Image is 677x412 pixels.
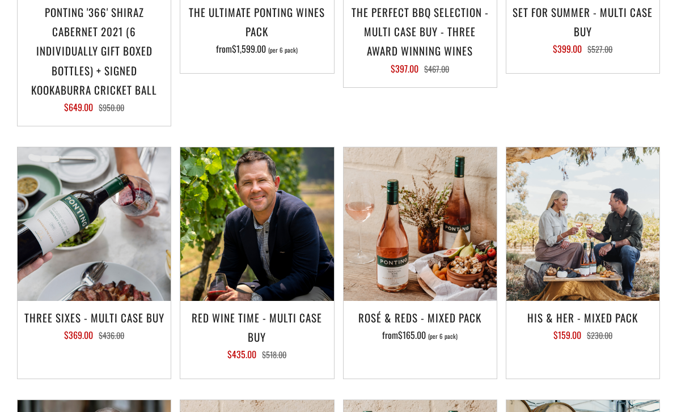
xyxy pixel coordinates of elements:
span: (per 6 pack) [268,47,298,53]
span: $527.00 [587,43,612,55]
h3: Set For Summer - Multi Case Buy [512,2,654,41]
span: $230.00 [587,329,612,341]
span: $397.00 [391,62,418,75]
h3: The perfect BBQ selection - MULTI CASE BUY - Three award winning wines [349,2,491,61]
a: The Ultimate Ponting Wines Pack from$1,599.00 (per 6 pack) [180,2,333,59]
span: from [216,42,298,56]
a: His & Her - Mixed Pack $159.00 $230.00 [506,308,659,364]
span: $399.00 [553,42,582,56]
h3: The Ultimate Ponting Wines Pack [186,2,328,41]
span: $436.00 [99,329,124,341]
h3: His & Her - Mixed Pack [512,308,654,327]
span: $435.00 [227,347,256,361]
a: Red Wine Time - Multi Case Buy $435.00 $518.00 [180,308,333,364]
span: $369.00 [64,328,93,342]
span: (per 6 pack) [428,333,458,339]
a: Set For Summer - Multi Case Buy $399.00 $527.00 [506,2,659,59]
span: $518.00 [262,349,286,360]
a: Rosé & Reds - Mixed Pack from$165.00 (per 6 pack) [344,308,497,364]
span: $1,599.00 [232,42,266,56]
span: $950.00 [99,101,124,113]
a: The perfect BBQ selection - MULTI CASE BUY - Three award winning wines $397.00 $467.00 [344,2,497,73]
h3: Red Wine Time - Multi Case Buy [186,308,328,346]
a: Ponting '366' Shiraz Cabernet 2021 (6 individually gift boxed bottles) + SIGNED KOOKABURRA CRICKE... [18,2,171,112]
span: $649.00 [64,100,93,114]
span: $159.00 [553,328,581,342]
h3: Ponting '366' Shiraz Cabernet 2021 (6 individually gift boxed bottles) + SIGNED KOOKABURRA CRICKE... [23,2,165,99]
h3: Three Sixes - Multi Case Buy [23,308,165,327]
span: $165.00 [398,328,426,342]
a: Three Sixes - Multi Case Buy $369.00 $436.00 [18,308,171,364]
h3: Rosé & Reds - Mixed Pack [349,308,491,327]
span: $467.00 [424,63,449,75]
span: from [382,328,458,342]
